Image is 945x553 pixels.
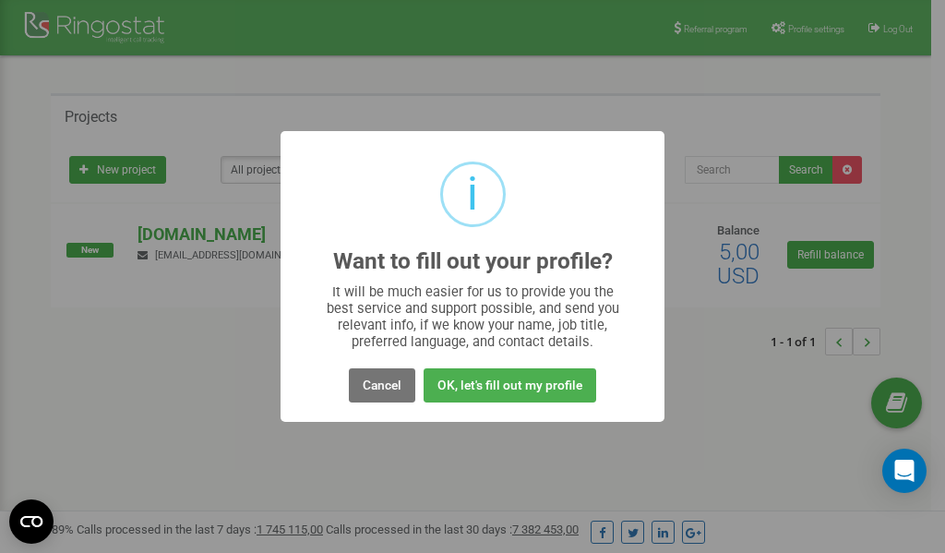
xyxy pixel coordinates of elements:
button: Open CMP widget [9,499,54,544]
button: Cancel [349,368,415,403]
div: It will be much easier for us to provide you the best service and support possible, and send you ... [317,283,628,350]
h2: Want to fill out your profile? [333,249,613,274]
div: i [467,164,478,224]
div: Open Intercom Messenger [882,449,927,493]
button: OK, let's fill out my profile [424,368,596,403]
